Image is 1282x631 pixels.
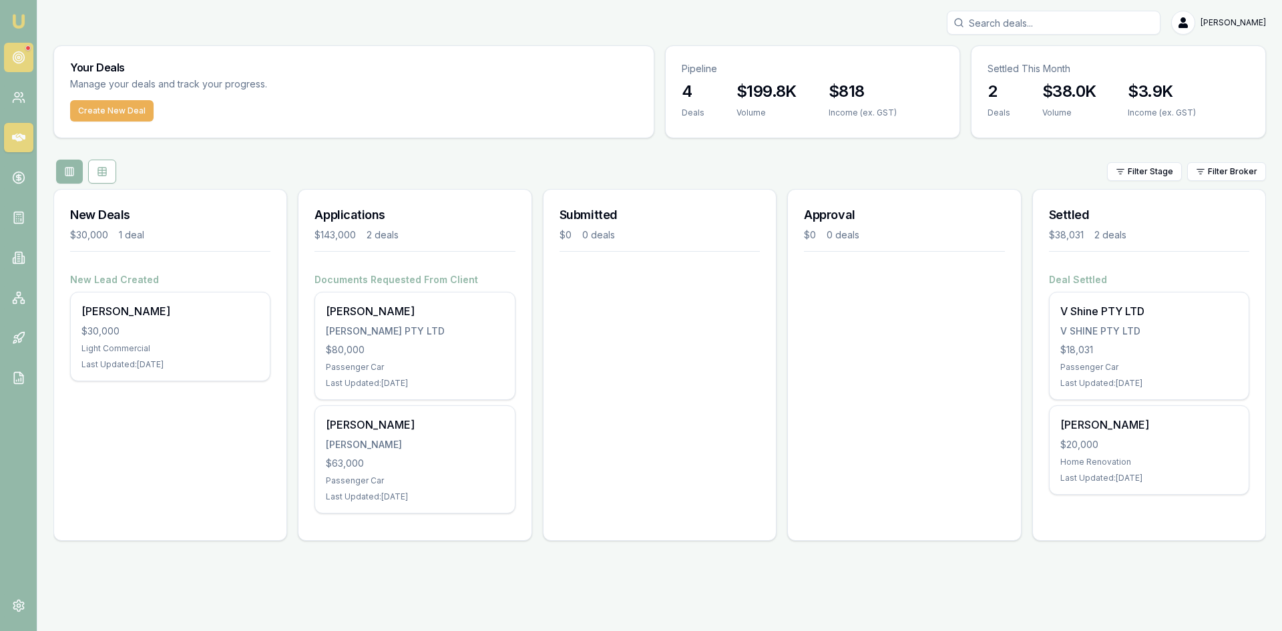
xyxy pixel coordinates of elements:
[70,62,638,73] h3: Your Deals
[582,228,615,242] div: 0 deals
[81,343,259,354] div: Light Commercial
[11,13,27,29] img: emu-icon-u.png
[81,325,259,338] div: $30,000
[1060,378,1238,389] div: Last Updated: [DATE]
[326,475,503,486] div: Passenger Car
[1049,228,1084,242] div: $38,031
[70,206,270,224] h3: New Deals
[70,273,270,286] h4: New Lead Created
[1128,81,1196,102] h3: $3.9K
[70,228,108,242] div: $30,000
[988,81,1010,102] h3: 2
[70,77,412,92] p: Manage your deals and track your progress.
[326,325,503,338] div: [PERSON_NAME] PTY LTD
[1094,228,1126,242] div: 2 deals
[1049,273,1249,286] h4: Deal Settled
[1128,166,1173,177] span: Filter Stage
[560,228,572,242] div: $0
[326,438,503,451] div: [PERSON_NAME]
[1060,303,1238,319] div: V Shine PTY LTD
[827,228,859,242] div: 0 deals
[119,228,144,242] div: 1 deal
[326,378,503,389] div: Last Updated: [DATE]
[81,303,259,319] div: [PERSON_NAME]
[1060,325,1238,338] div: V SHINE PTY LTD
[326,491,503,502] div: Last Updated: [DATE]
[804,206,1004,224] h3: Approval
[1049,206,1249,224] h3: Settled
[326,457,503,470] div: $63,000
[560,206,760,224] h3: Submitted
[1060,457,1238,467] div: Home Renovation
[947,11,1160,35] input: Search deals
[682,81,704,102] h3: 4
[1042,81,1096,102] h3: $38.0K
[736,81,797,102] h3: $199.8K
[829,81,897,102] h3: $818
[736,108,797,118] div: Volume
[1060,362,1238,373] div: Passenger Car
[367,228,399,242] div: 2 deals
[988,62,1249,75] p: Settled This Month
[1107,162,1182,181] button: Filter Stage
[682,108,704,118] div: Deals
[326,343,503,357] div: $80,000
[829,108,897,118] div: Income (ex. GST)
[81,359,259,370] div: Last Updated: [DATE]
[326,362,503,373] div: Passenger Car
[326,303,503,319] div: [PERSON_NAME]
[1187,162,1266,181] button: Filter Broker
[70,100,154,122] button: Create New Deal
[326,417,503,433] div: [PERSON_NAME]
[1060,473,1238,483] div: Last Updated: [DATE]
[1208,166,1257,177] span: Filter Broker
[1060,417,1238,433] div: [PERSON_NAME]
[1060,343,1238,357] div: $18,031
[804,228,816,242] div: $0
[1060,438,1238,451] div: $20,000
[682,62,943,75] p: Pipeline
[1201,17,1266,28] span: [PERSON_NAME]
[314,228,356,242] div: $143,000
[1042,108,1096,118] div: Volume
[988,108,1010,118] div: Deals
[1128,108,1196,118] div: Income (ex. GST)
[314,206,515,224] h3: Applications
[314,273,515,286] h4: Documents Requested From Client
